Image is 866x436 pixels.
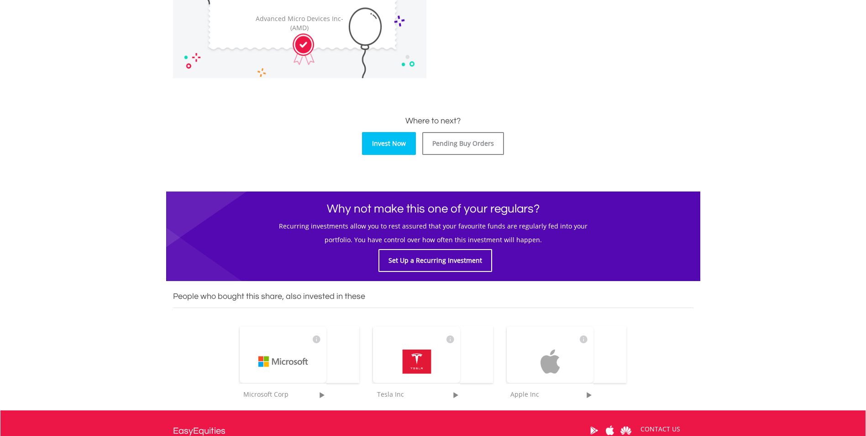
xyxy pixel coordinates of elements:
a: Tesla Inc [373,340,460,405]
a: Set Up a Recurring Investment [378,249,492,272]
a: Microsoft Corp [240,340,327,405]
h3: Where to next? [173,115,693,128]
h3: People who bought this share, also invested in these [173,290,693,303]
img: EQU.US.MSFT.png [249,340,317,383]
a: Apple Inc [507,340,594,405]
h1: Why not make this one of your regulars? [173,201,693,217]
div: Microsoft Corp [243,390,311,399]
div: Tesla Inc [377,390,445,399]
img: EQU.US.TSLA.png [383,340,451,383]
h5: Recurring investments allow you to rest assured that your favourite funds are regularly fed into ... [173,222,693,231]
div: Advanced Micro Devices Inc [255,15,344,33]
a: Pending Buy Orders [422,132,504,155]
div: Apple Inc [510,390,578,399]
img: EQU.US.AAPL.png [516,340,584,383]
a: Invest Now [362,132,416,155]
span: - (AMD) [290,15,343,32]
h5: portfolio. You have control over how often this investment will happen. [173,235,693,245]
